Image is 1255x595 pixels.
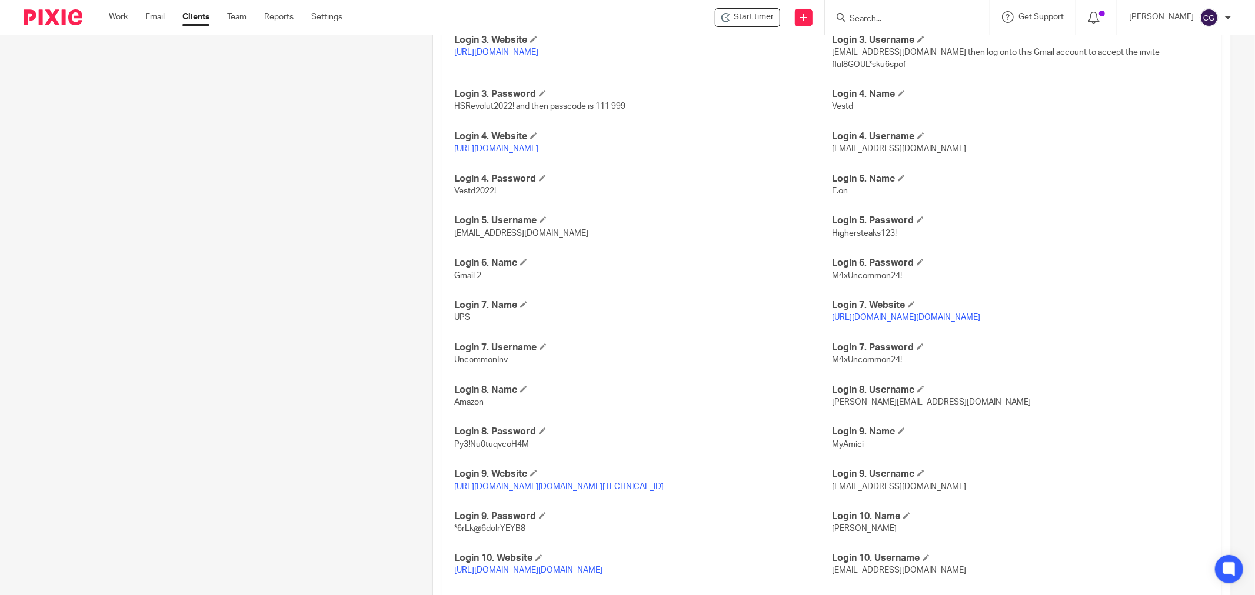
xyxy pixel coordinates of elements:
[832,88,1210,101] h4: Login 4. Name
[454,272,481,280] span: Gmail 2
[832,553,1210,565] h4: Login 10. Username
[832,257,1210,269] h4: Login 6. Password
[454,299,832,312] h4: Login 7. Name
[454,48,538,56] a: [URL][DOMAIN_NAME]
[454,356,508,364] span: UncommonInv
[832,524,897,533] span: [PERSON_NAME]
[454,510,832,523] h4: Login 9. Password
[454,229,588,238] span: [EMAIL_ADDRESS][DOMAIN_NAME]
[454,131,832,143] h4: Login 4. Website
[454,384,832,396] h4: Login 8. Name
[454,215,832,227] h4: Login 5. Username
[832,313,980,322] a: [URL][DOMAIN_NAME][DOMAIN_NAME]
[832,356,902,364] span: M4xUncommon24!
[715,8,780,27] div: Uncommon Bio Ltd
[454,342,832,354] h4: Login 7. Username
[454,483,664,491] a: [URL][DOMAIN_NAME][DOMAIN_NAME][TECHNICAL_ID]
[1129,11,1194,23] p: [PERSON_NAME]
[832,187,848,195] span: E.on
[454,257,832,269] h4: Login 6. Name
[454,173,832,185] h4: Login 4. Password
[832,426,1210,438] h4: Login 9. Name
[454,426,832,438] h4: Login 8. Password
[832,510,1210,523] h4: Login 10. Name
[264,11,294,23] a: Reports
[454,567,602,575] a: [URL][DOMAIN_NAME][DOMAIN_NAME]
[832,215,1210,227] h4: Login 5. Password
[311,11,342,23] a: Settings
[454,187,496,195] span: Vestd2022!
[832,483,966,491] span: [EMAIL_ADDRESS][DOMAIN_NAME]
[832,468,1210,480] h4: Login 9. Username
[832,342,1210,354] h4: Login 7. Password
[145,11,165,23] a: Email
[832,34,1210,46] h4: Login 3. Username
[832,567,966,575] span: [EMAIL_ADDRESS][DOMAIN_NAME]
[832,173,1210,185] h4: Login 5. Name
[454,145,538,153] a: [URL][DOMAIN_NAME]
[454,440,529,449] span: Py3!Nu0tuqvcoH4M
[832,299,1210,312] h4: Login 7. Website
[832,440,864,449] span: MyAmici
[182,11,209,23] a: Clients
[734,11,774,24] span: Start timer
[454,313,470,322] span: UPS
[832,272,902,280] span: M4xUncommon24!
[454,468,832,480] h4: Login 9. Website
[832,384,1210,396] h4: Login 8. Username
[227,11,247,23] a: Team
[832,145,966,153] span: [EMAIL_ADDRESS][DOMAIN_NAME]
[832,398,1031,406] span: [PERSON_NAME][EMAIL_ADDRESS][DOMAIN_NAME]
[454,524,525,533] span: *6rLk@6dolrYEYB8
[832,48,1160,68] span: [EMAIL_ADDRESS][DOMAIN_NAME] then log onto this Gmail account to accept the invite flul8GOUL*sku6...
[454,398,484,406] span: Amazon
[109,11,128,23] a: Work
[832,131,1210,143] h4: Login 4. Username
[848,14,954,25] input: Search
[454,88,832,101] h4: Login 3. Password
[24,9,82,25] img: Pixie
[832,102,853,111] span: Vestd
[832,229,897,238] span: Highersteaks123!
[454,553,832,565] h4: Login 10. Website
[454,34,832,46] h4: Login 3. Website
[1200,8,1219,27] img: svg%3E
[1018,13,1064,21] span: Get Support
[454,102,625,111] span: HSRevolut2022! and then passcode is 111 999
